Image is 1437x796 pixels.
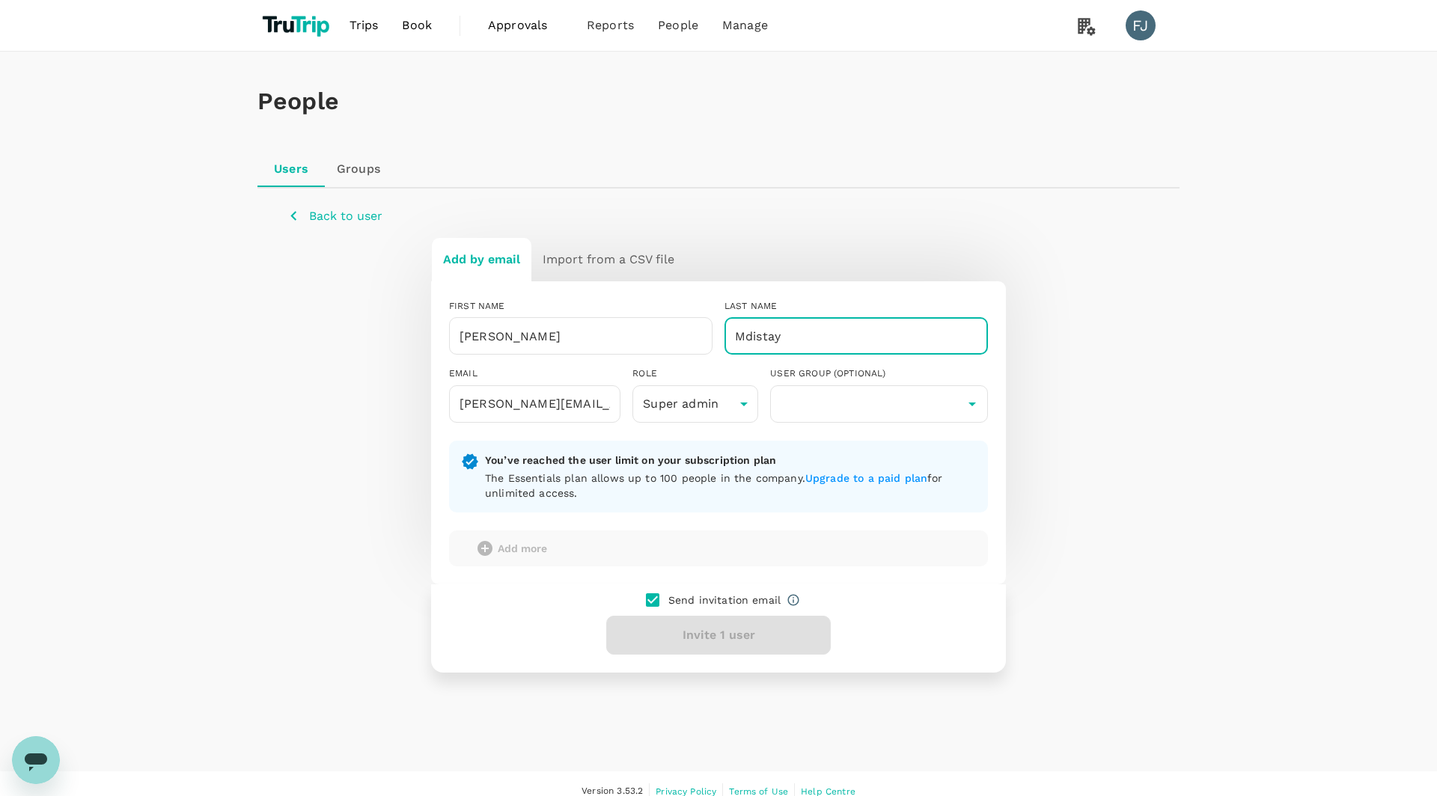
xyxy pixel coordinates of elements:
[770,367,988,382] div: USER GROUP (OPTIONAL)
[257,9,338,42] img: TruTrip logo
[587,16,634,34] span: Reports
[632,385,758,423] div: Super admin
[485,471,976,500] p: The Essentials plan allows up to 100 people in the company. for unlimited access.
[488,16,563,34] span: Approvals
[402,16,432,34] span: Book
[543,249,674,270] h6: Import from a CSV file
[350,16,379,34] span: Trips
[325,151,392,187] a: Groups
[12,736,60,784] iframe: Button to launch messaging window
[449,367,620,382] div: EMAIL
[962,394,983,414] button: Open
[658,16,698,34] span: People
[257,88,1180,115] h1: People
[805,472,927,484] span: Upgrade to a paid plan
[722,16,768,34] span: Manage
[1126,10,1156,40] div: FJ
[485,453,976,468] p: You’ve reached the user limit on your subscription plan
[724,299,988,314] div: LAST NAME
[449,299,713,314] div: FIRST NAME
[632,367,758,382] div: ROLE
[257,151,325,187] a: Users
[309,207,382,225] p: Back to user
[287,206,382,225] button: Back to user
[443,249,520,270] h6: Add by email
[668,593,781,607] p: Send invitation email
